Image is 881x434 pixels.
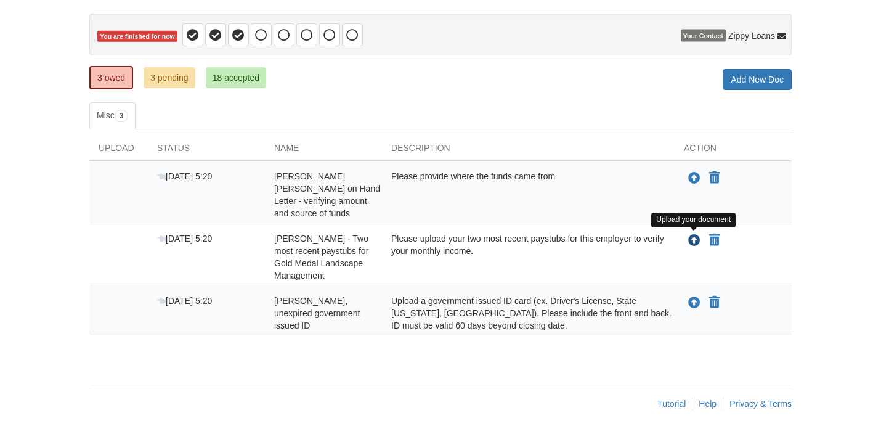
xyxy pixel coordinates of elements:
[729,399,792,409] a: Privacy & Terms
[157,171,212,181] span: [DATE] 5:20
[681,30,726,42] span: Your Contact
[699,399,717,409] a: Help
[97,31,177,43] span: You are finished for now
[687,170,702,186] button: Upload Rique Morales Meneses - Cash on Hand Letter - verifying amount and source of funds
[274,234,368,280] span: [PERSON_NAME] - Two most recent paystubs for Gold Medal Landscape Management
[687,232,702,248] button: Upload Rique Morales Meneses - Two most recent paystubs for Gold Medal Landscape Management
[651,213,736,227] div: Upload your document
[274,296,360,330] span: [PERSON_NAME], unexpired government issued ID
[265,142,382,160] div: Name
[144,67,195,88] a: 3 pending
[89,142,148,160] div: Upload
[206,67,266,88] a: 18 accepted
[157,234,212,244] span: [DATE] 5:20
[728,30,775,42] span: Zippy Loans
[115,110,129,122] span: 3
[382,142,675,160] div: Description
[274,171,380,218] span: [PERSON_NAME] [PERSON_NAME] on Hand Letter - verifying amount and source of funds
[89,66,133,89] a: 3 owed
[675,142,792,160] div: Action
[382,232,675,282] div: Please upload your two most recent paystubs for this employer to verify your monthly income.
[382,295,675,332] div: Upload a government issued ID card (ex. Driver's License, State [US_STATE], [GEOGRAPHIC_DATA]). P...
[708,233,721,248] button: Declare Rique Morales Meneses - Two most recent paystubs for Gold Medal Landscape Management not ...
[708,295,721,310] button: Declare Rique Morales Meneses - Valid, unexpired government issued ID not applicable
[708,171,721,186] button: Declare Rique Morales Meneses - Cash on Hand Letter - verifying amount and source of funds not ap...
[148,142,265,160] div: Status
[382,170,675,219] div: Please provide where the funds came from
[687,295,702,311] button: Upload Rique Morales Meneses - Valid, unexpired government issued ID
[157,296,212,306] span: [DATE] 5:20
[657,399,686,409] a: Tutorial
[723,69,792,90] a: Add New Doc
[89,102,136,129] a: Misc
